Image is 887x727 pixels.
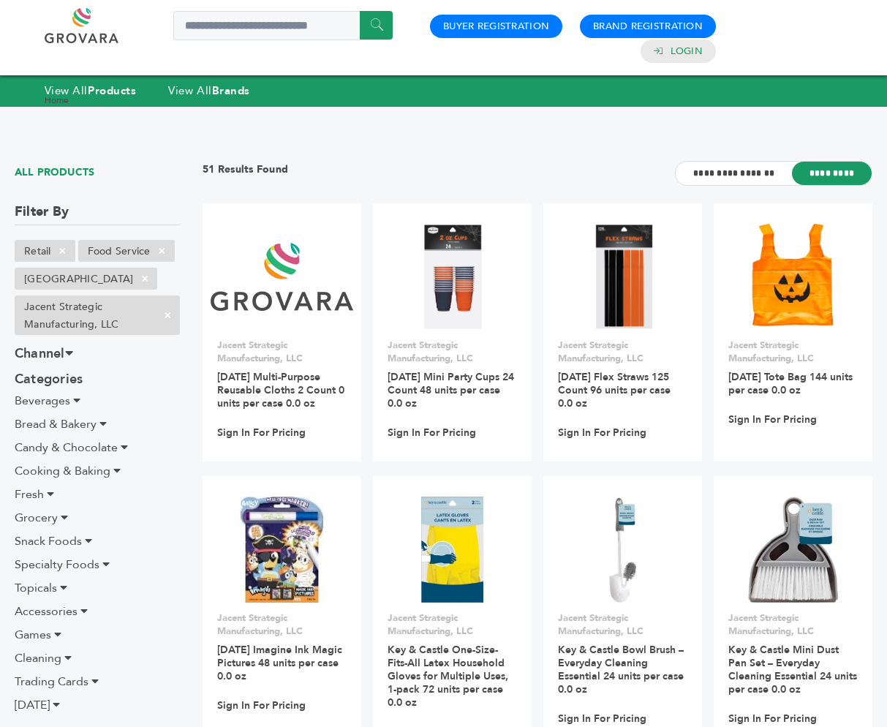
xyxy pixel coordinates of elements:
a: Key & Castle Mini Dust Pan Set – Everyday Cleaning Essential 24 units per case 0.0 oz [728,643,857,696]
a: Login [671,45,703,58]
a: View All Products [79,94,154,106]
span: Fresh [15,486,44,502]
p: Jacent Strategic Manufacturing, LLC [388,611,517,638]
a: [DATE] Tote Bag 144 units per case 0.0 oz [728,370,853,397]
a: Buyer Registration [443,20,549,33]
span: Trading Cards [15,674,88,690]
li: Jacent Strategic Manufacturing, LLC [15,295,180,335]
img: Halloween Imagine Ink Magic Pictures 48 units per case 0.0 oz [241,497,322,602]
li: Food Service [78,240,175,262]
p: Jacent Strategic Manufacturing, LLC [558,339,687,365]
span: Bread & Bakery [15,416,97,432]
span: × [50,242,75,260]
span: × [156,306,180,324]
span: Topicals [15,580,57,596]
span: Games [15,627,51,643]
span: × [150,242,174,260]
img: Key & Castle Bowl Brush – Everyday Cleaning Essential 24 units per case 0.0 oz [608,497,637,602]
img: Key & Castle One-Size-Fits-All Latex Household Gloves for Multiple Uses, 1-pack 72 units per case... [421,497,484,602]
span: Snack Foods [15,533,82,549]
a: Sign In For Pricing [728,413,817,426]
p: Jacent Strategic Manufacturing, LLC [217,339,347,365]
a: [DATE] Imagine Ink Magic Pictures 48 units per case 0.0 oz [217,643,342,683]
h3: Channel [15,341,180,366]
img: Halloween Multi-Purpose Reusable Cloths 2 Count 0 units per case 0.0 oz [211,243,353,311]
img: Halloween Flex Straws 125 Count 96 units per case 0.0 oz [592,224,653,329]
a: Sign In For Pricing [217,426,306,440]
a: Sign In For Pricing [388,426,476,440]
p: Jacent Strategic Manufacturing, LLC [728,611,858,638]
span: Cleaning [15,650,61,666]
span: > [71,94,77,106]
a: Key & Castle One-Size-Fits-All Latex Household Gloves for Multiple Uses, 1-pack 72 units per case... [388,643,508,709]
a: Sign In For Pricing [728,712,817,726]
a: Key & Castle Bowl Brush – Everyday Cleaning Essential 24 units per case 0.0 oz [558,643,684,696]
a: Sign In For Pricing [558,712,646,726]
span: Specialty Foods [15,557,99,573]
span: Grocery [15,510,58,526]
span: Accessories [15,603,78,619]
span: Cooking & Baking [15,463,110,479]
span: × [133,270,157,287]
p: Jacent Strategic Manufacturing, LLC [558,611,687,638]
p: Jacent Strategic Manufacturing, LLC [217,611,347,638]
h1: ALL PRODUCTS [15,161,180,184]
input: Search a product or brand... [173,11,393,40]
h3: Categories [15,366,180,392]
img: Key & Castle Mini Dust Pan Set – Everyday Cleaning Essential 24 units per case 0.0 oz [748,497,837,602]
img: Halloween Tote Bag 144 units per case 0.0 oz [750,224,837,329]
img: Halloween Mini Party Cups 24 Count 48 units per case 0.0 oz [422,224,483,329]
a: Sign In For Pricing [217,699,306,712]
a: Sign In For Pricing [558,426,646,440]
li: Retail [15,240,75,262]
a: [DATE] Flex Straws 125 Count 96 units per case 0.0 oz [558,370,671,410]
h3: Filter By [15,203,180,225]
p: Jacent Strategic Manufacturing, LLC [728,339,858,365]
a: Home [45,94,69,106]
span: Candy & Chocolate [15,440,118,456]
a: [DATE] Mini Party Cups 24 Count 48 units per case 0.0 oz [388,370,514,410]
a: Brand Registration [593,20,703,33]
p: Jacent Strategic Manufacturing, LLC [388,339,517,365]
span: [DATE] [15,697,50,713]
span: Beverages [15,393,70,409]
h3: 51 Results Found [203,162,288,185]
a: [DATE] Multi-Purpose Reusable Cloths 2 Count 0 units per case 0.0 oz [217,370,344,410]
li: [GEOGRAPHIC_DATA] [15,268,157,290]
